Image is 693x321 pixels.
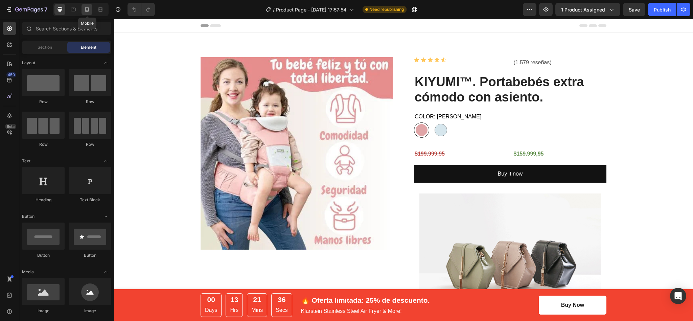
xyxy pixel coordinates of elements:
[273,6,275,13] span: /
[561,6,605,13] span: 1 product assigned
[187,276,316,287] p: 🔥 Oferta limitada: 25% de descuento.
[137,286,149,296] p: Mins
[6,72,16,77] div: 450
[116,286,124,296] p: Hrs
[22,269,34,275] span: Media
[555,3,620,16] button: 1 product assigned
[137,276,149,285] div: 21
[400,39,492,49] p: (1.579 reseñas)
[69,252,111,258] div: Button
[22,308,65,314] div: Image
[629,7,640,13] span: Save
[187,288,316,296] p: Klarstein Stainless Steel Air Fryer & More!
[300,55,492,87] h2: KIYUMI™. Portabebés extra cómodo con asiento.
[162,286,174,296] p: Secs
[22,252,65,258] div: Button
[162,276,174,285] div: 36
[447,282,470,290] div: Buy Now
[22,99,65,105] div: Row
[300,146,492,164] button: Buy it now
[44,5,47,14] p: 7
[100,156,111,166] span: Toggle open
[670,288,686,304] div: Open Intercom Messenger
[81,44,96,50] span: Element
[623,3,645,16] button: Save
[22,60,35,66] span: Layout
[300,92,368,104] legend: COLOR: [PERSON_NAME]
[3,3,50,16] button: 7
[22,141,65,147] div: Row
[128,3,155,16] div: Undo/Redo
[114,19,693,321] iframe: Design area
[69,141,111,147] div: Row
[384,150,409,160] div: Buy it now
[300,130,394,141] div: $199.999,95
[38,44,52,50] span: Section
[69,197,111,203] div: Text Block
[276,6,346,13] span: Product Page - [DATE] 17:57:54
[22,22,111,35] input: Search Sections & Elements
[69,308,111,314] div: Image
[5,124,16,129] div: Beta
[22,197,65,203] div: Heading
[654,6,671,13] div: Publish
[305,175,487,311] img: image_demo.jpg
[100,211,111,222] span: Toggle open
[425,277,492,296] button: Buy Now
[399,130,493,141] div: $159.999,95
[69,99,111,105] div: Row
[100,58,111,68] span: Toggle open
[22,213,34,220] span: Button
[100,267,111,277] span: Toggle open
[22,158,30,164] span: Text
[648,3,676,16] button: Publish
[116,276,124,285] div: 13
[369,6,404,13] span: Need republishing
